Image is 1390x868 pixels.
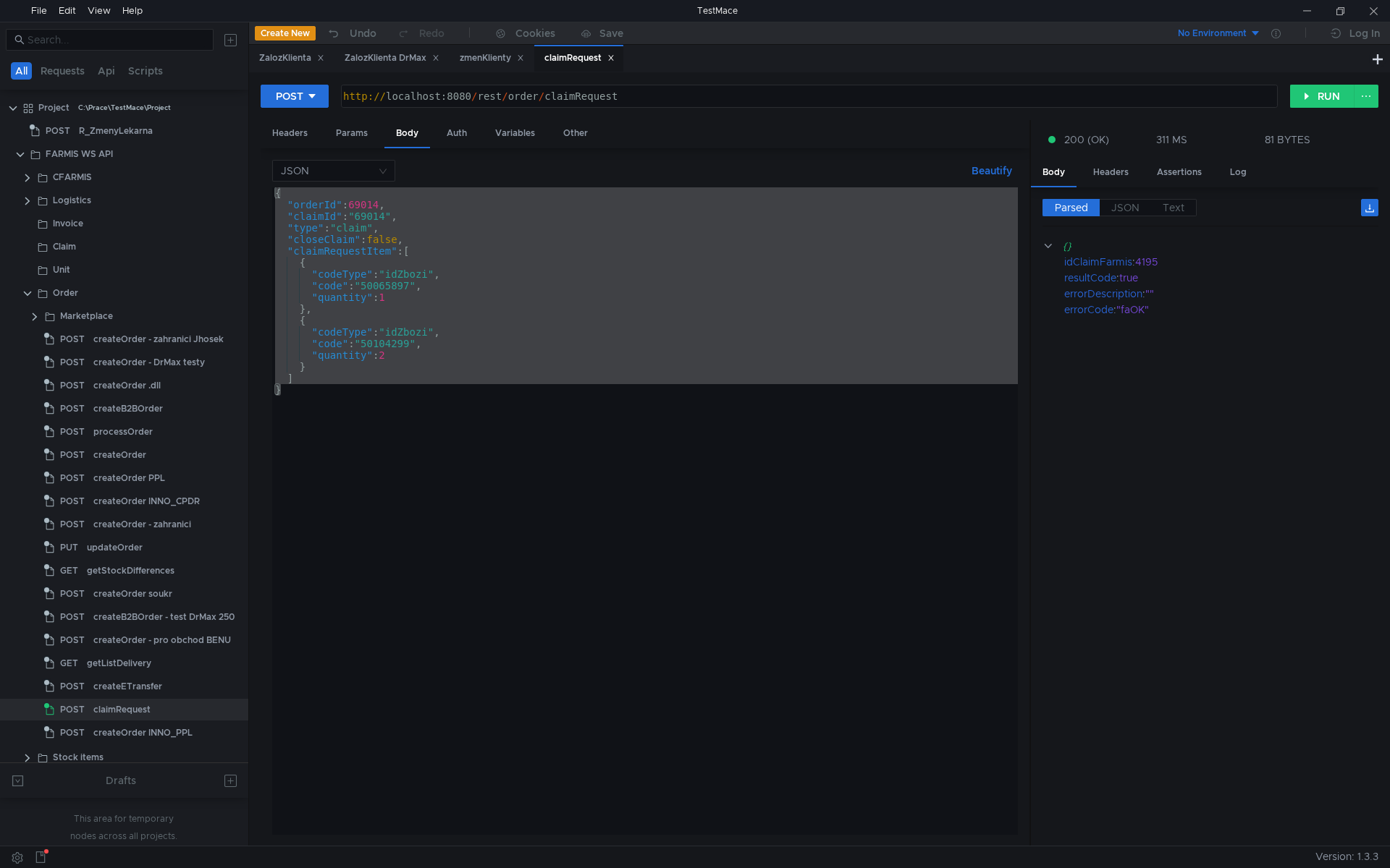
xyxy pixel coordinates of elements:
[93,676,162,697] div: createETransfer
[350,25,376,42] div: Undo
[93,375,161,396] div: createOrder .dll
[1055,201,1088,214] span: Parsed
[60,514,85,535] span: POST
[1135,254,1362,270] div: 4195
[53,282,78,304] div: Order
[1064,270,1116,286] div: resultCode
[1111,201,1140,214] span: JSON
[435,120,479,147] div: Auth
[387,22,455,44] button: Redo
[87,537,143,558] div: updateOrder
[1145,159,1213,186] div: Assertions
[60,722,85,744] span: POST
[60,560,78,582] span: GET
[36,62,89,80] button: Requests
[60,537,78,558] span: PUT
[53,213,83,234] div: Invoice
[515,25,555,42] div: Cookies
[1064,132,1109,148] span: 200 (OK)
[484,120,547,147] div: Variables
[255,26,316,41] button: Create New
[1315,846,1378,867] span: Version: 1.3.3
[78,97,171,119] div: C:\Prace\TestMace\Project
[93,467,165,489] div: createOrder PPL
[1031,159,1077,187] div: Body
[966,162,1018,179] button: Beautify
[60,398,85,420] span: POST
[1161,22,1261,45] button: No Environment
[93,421,153,443] div: processOrder
[53,746,104,768] div: Stock items
[106,772,136,789] div: Drafts
[1290,85,1355,108] button: RUN
[93,62,119,80] button: Api
[316,22,387,44] button: Undo
[93,444,146,466] div: createOrder
[93,352,205,373] div: createOrder - DrMax testy
[60,444,85,466] span: POST
[60,375,85,396] span: POST
[1119,270,1362,286] div: true
[87,652,151,674] div: getListDelivery
[93,514,191,535] div: createOrder - zahranici
[60,352,85,373] span: POST
[60,606,85,628] span: POST
[93,629,231,651] div: createOrder - pro obchod BENU
[1064,286,1142,302] div: errorDescription
[79,120,153,142] div: R_ZmenyLekarna
[53,190,91,211] div: Logistics
[93,490,200,512] div: createOrder INNO_CPDR
[60,583,85,605] span: POST
[60,629,85,651] span: POST
[93,722,193,744] div: createOrder INNO_PPL
[276,88,303,104] div: POST
[1349,25,1380,42] div: Log In
[60,305,113,327] div: Marketplace
[46,143,113,165] div: FARMIS WS API
[544,51,615,66] div: claimRequest
[261,85,329,108] button: POST
[1064,270,1378,286] div: :
[1064,286,1378,302] div: :
[28,32,205,48] input: Search...
[599,28,623,38] div: Save
[93,699,151,720] div: claimRequest
[1064,254,1132,270] div: idClaimFarmis
[384,120,430,148] div: Body
[87,560,174,582] div: getStockDifferences
[1064,302,1113,318] div: errorCode
[259,51,324,66] div: ZalozKlienta
[93,606,235,628] div: createB2BOrder - test DrMax 250
[1218,159,1258,186] div: Log
[124,62,167,80] button: Scripts
[1063,238,1358,254] div: {}
[53,259,70,281] div: Unit
[1082,159,1140,186] div: Headers
[11,62,32,80] button: All
[60,421,85,443] span: POST
[324,120,379,147] div: Params
[46,120,70,142] span: POST
[1178,27,1247,41] div: No Environment
[60,328,85,350] span: POST
[1265,133,1310,146] div: 81 BYTES
[93,328,224,350] div: createOrder - zahranici Jhosek
[552,120,599,147] div: Other
[60,490,85,512] span: POST
[1145,286,1363,302] div: ""
[60,676,85,697] span: POST
[261,120,319,147] div: Headers
[93,398,163,420] div: createB2BOrder
[38,97,69,119] div: Project
[60,652,78,674] span: GET
[460,51,524,66] div: zmenKlienty
[53,236,76,258] div: Claim
[1163,201,1184,214] span: Text
[1064,254,1378,270] div: :
[60,467,85,489] span: POST
[1064,302,1378,318] div: :
[419,25,445,42] div: Redo
[53,166,92,188] div: CFARMIS
[60,699,85,720] span: POST
[345,51,439,66] div: ZalozKlienta DrMax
